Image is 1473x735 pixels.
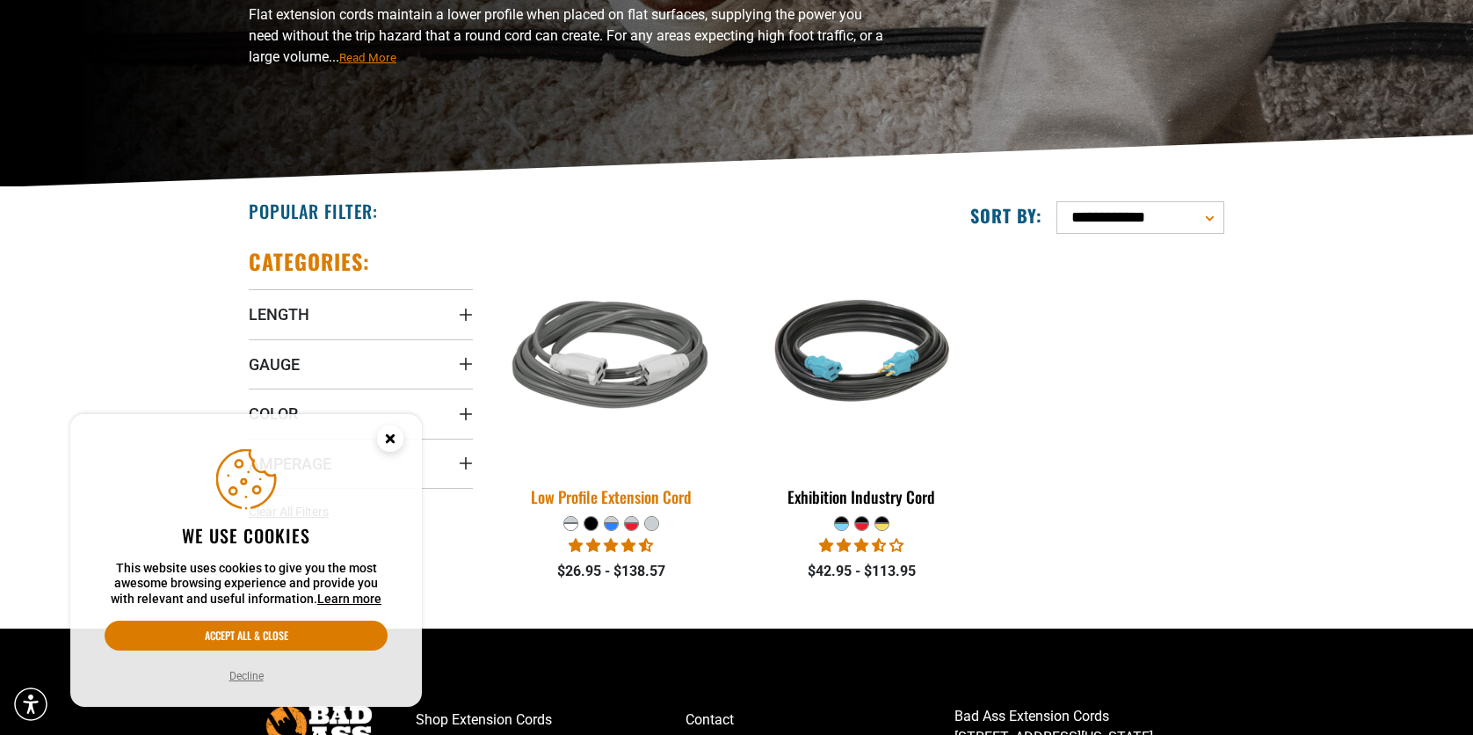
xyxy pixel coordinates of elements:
[249,6,883,65] span: Flat extension cords maintain a lower profile when placed on flat surfaces, supplying the power y...
[339,51,396,64] span: Read More
[970,204,1042,227] label: Sort by:
[686,706,955,734] a: Contact
[105,561,388,608] p: This website uses cookies to give you the most awesome browsing experience and provide you with r...
[249,248,370,275] h2: Categories:
[317,592,381,606] a: Learn more
[569,537,653,554] span: 4.50 stars
[249,304,309,324] span: Length
[489,245,735,470] img: grey & white
[70,414,422,708] aside: Cookie Consent
[249,404,298,424] span: Color
[750,561,974,582] div: $42.95 - $113.95
[249,200,378,222] h2: Popular Filter:
[499,561,723,582] div: $26.95 - $138.57
[750,248,974,515] a: black teal Exhibition Industry Cord
[224,667,269,685] button: Decline
[751,257,972,459] img: black teal
[750,489,974,505] div: Exhibition Industry Cord
[249,339,473,389] summary: Gauge
[105,621,388,651] button: Accept all & close
[499,248,723,515] a: grey & white Low Profile Extension Cord
[249,289,473,338] summary: Length
[499,489,723,505] div: Low Profile Extension Cord
[416,706,686,734] a: Shop Extension Cords
[105,524,388,547] h2: We use cookies
[249,389,473,438] summary: Color
[249,354,300,375] span: Gauge
[819,537,903,554] span: 3.67 stars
